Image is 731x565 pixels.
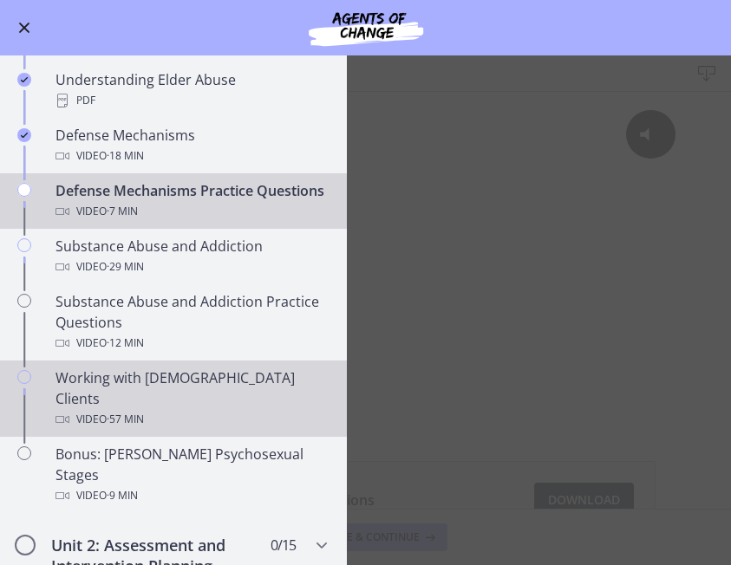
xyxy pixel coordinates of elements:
[55,180,326,222] div: Defense Mechanisms Practice Questions
[107,146,144,166] span: · 18 min
[17,73,31,87] i: Completed
[55,291,326,354] div: Substance Abuse and Addiction Practice Questions
[107,201,138,222] span: · 7 min
[55,257,326,277] div: Video
[55,236,326,277] div: Substance Abuse and Addiction
[107,333,144,354] span: · 12 min
[107,257,144,277] span: · 29 min
[14,17,35,38] button: Enable menu
[55,146,326,166] div: Video
[55,444,326,506] div: Bonus: [PERSON_NAME] Psychosexual Stages
[55,367,326,430] div: Working with [DEMOGRAPHIC_DATA] Clients
[55,333,326,354] div: Video
[107,409,144,430] span: · 57 min
[626,18,676,68] button: Click for sound
[107,485,138,506] span: · 9 min
[55,90,326,111] div: PDF
[55,485,326,506] div: Video
[55,69,326,111] div: Understanding Elder Abuse
[271,535,296,555] span: 0 / 15
[262,7,470,49] img: Agents of Change
[17,128,31,142] i: Completed
[55,201,326,222] div: Video
[55,125,326,166] div: Defense Mechanisms
[55,409,326,430] div: Video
